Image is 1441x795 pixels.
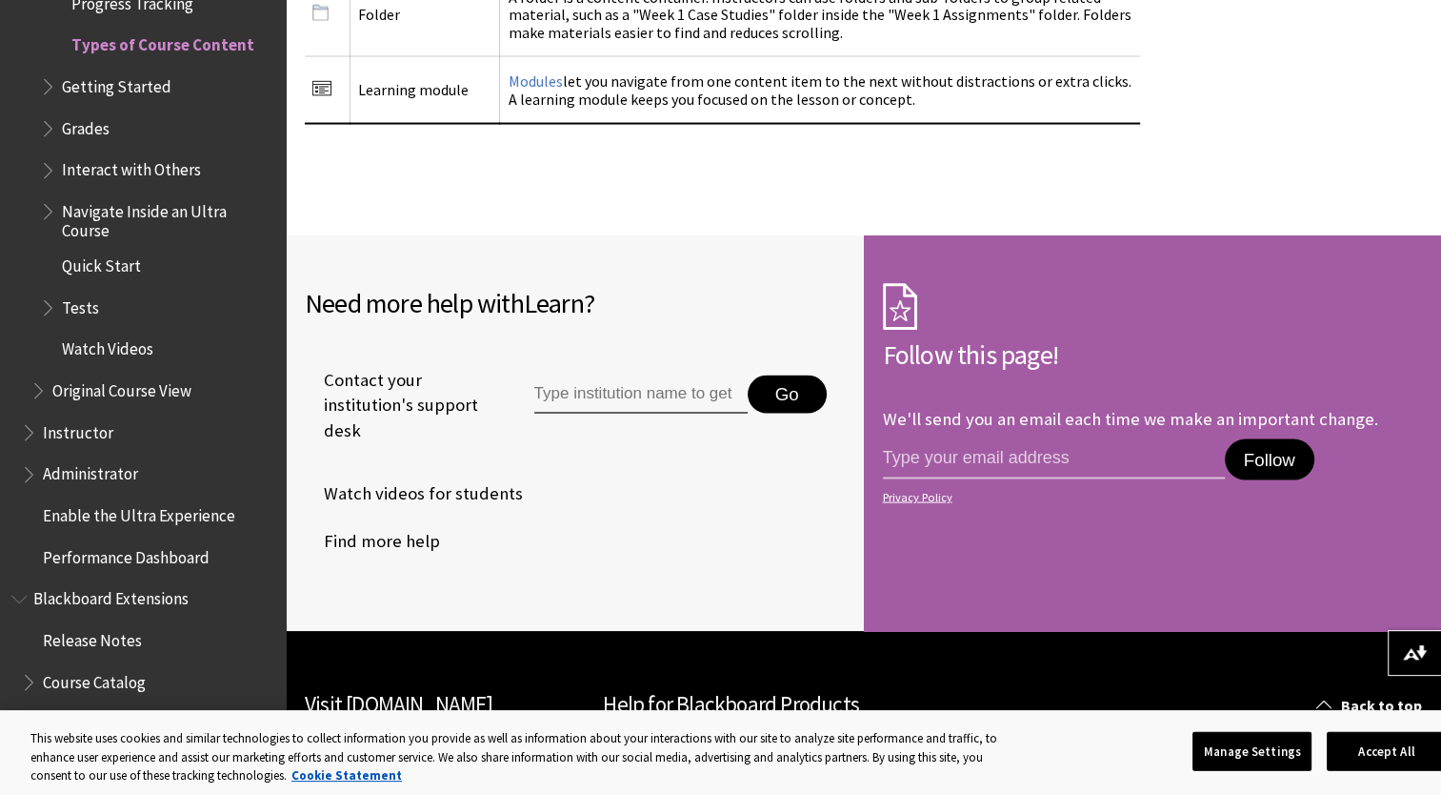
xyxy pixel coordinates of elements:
span: Navigate Inside an Ultra Course [62,195,272,240]
a: Modules [508,71,562,92]
button: Manage Settings [1192,731,1311,771]
span: Learn [524,286,584,320]
span: Types of Course Content [71,30,254,55]
span: Getting Started [62,71,171,96]
span: Original Course View [52,375,191,400]
span: Extended Course Management v2 [43,708,271,734]
span: Release Notes [43,624,142,650]
span: Grades [62,112,110,138]
img: Subscription Icon [883,283,917,331]
button: Follow [1225,439,1314,481]
span: Interact with Others [62,154,201,180]
span: Instructor [43,417,113,442]
span: Administrator [43,459,138,484]
span: Enable the Ultra Experience [43,499,235,525]
input: email address [883,439,1225,479]
a: Visit [DOMAIN_NAME] [305,690,492,718]
p: We'll send you an email each time we make an important change. [883,408,1378,430]
span: Tests [62,292,99,317]
button: Go [748,376,827,414]
a: Find more help [305,527,440,556]
span: Performance Dashboard [43,541,210,567]
a: More information about your privacy, opens in a new tab [291,767,402,784]
a: Back to top [1302,688,1441,724]
td: Learning module [350,57,500,124]
span: Course Catalog [43,666,146,692]
span: Watch Videos [62,334,153,359]
td: let you navigate from one content item to the next without distractions or extra clicks. A learni... [500,57,1140,124]
a: Watch videos for students [305,479,523,508]
span: Contact your institution's support desk [305,368,490,443]
h2: Need more help with ? [305,283,845,323]
span: Quick Start [62,250,141,275]
h2: Help for Blackboard Products [603,688,1124,722]
span: Blackboard Extensions [33,583,189,609]
img: Icon for Learning Module in Ultra [312,79,331,98]
a: Privacy Policy [883,491,1417,504]
div: This website uses cookies and similar technologies to collect information you provide as well as ... [30,729,1009,785]
h2: Follow this page! [883,335,1423,375]
input: Type institution name to get support [534,376,748,414]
